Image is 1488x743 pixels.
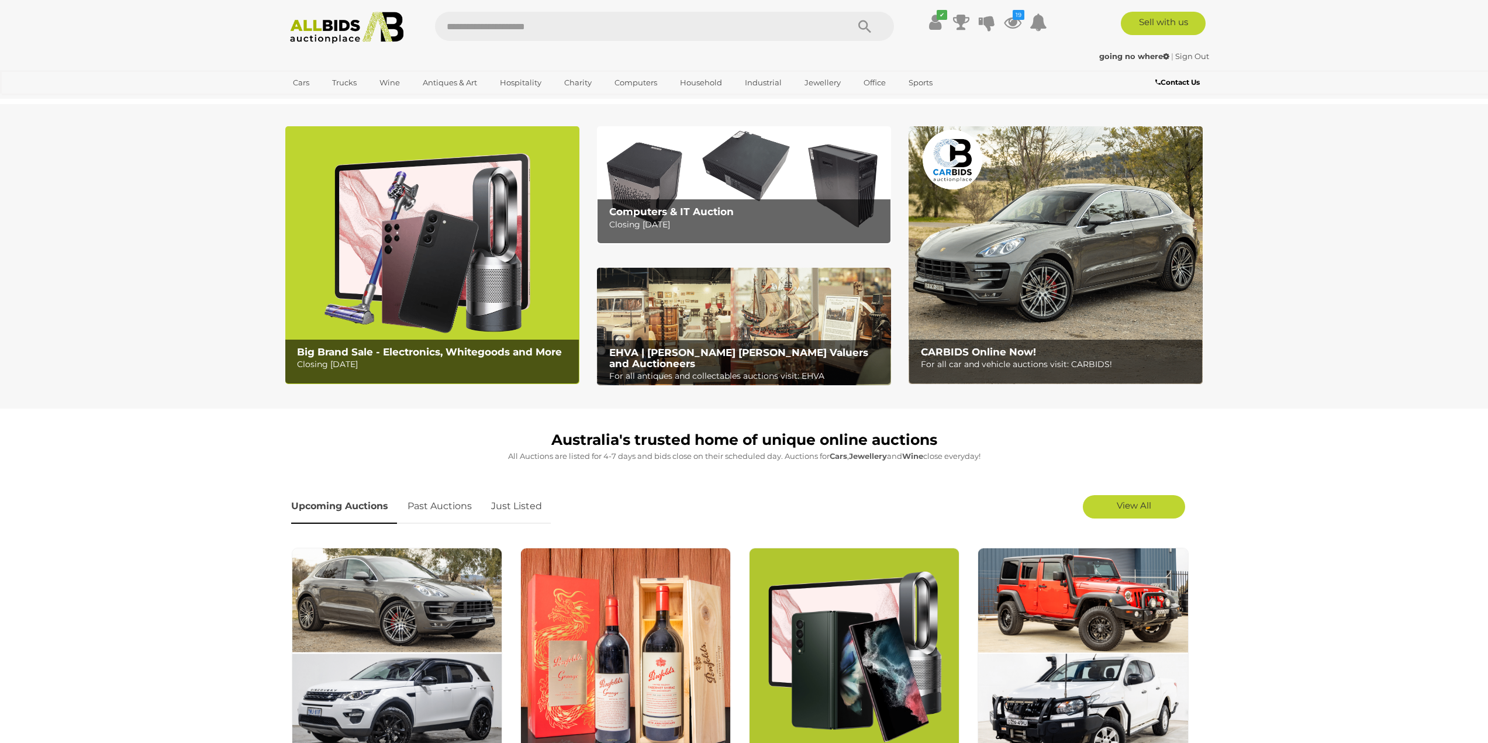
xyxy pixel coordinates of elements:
[285,126,579,384] a: Big Brand Sale - Electronics, Whitegoods and More Big Brand Sale - Electronics, Whitegoods and Mo...
[285,126,579,384] img: Big Brand Sale - Electronics, Whitegoods and More
[284,12,410,44] img: Allbids.com.au
[921,357,1196,372] p: For all car and vehicle auctions visit: CARBIDS!
[492,73,549,92] a: Hospitality
[597,126,891,244] img: Computers & IT Auction
[1171,51,1173,61] span: |
[291,450,1197,463] p: All Auctions are listed for 4-7 days and bids close on their scheduled day. Auctions for , and cl...
[597,126,891,244] a: Computers & IT Auction Computers & IT Auction Closing [DATE]
[937,10,947,20] i: ✔
[909,126,1203,384] img: CARBIDS Online Now!
[1099,51,1171,61] a: going no where
[797,73,848,92] a: Jewellery
[1013,10,1024,20] i: 19
[609,217,885,232] p: Closing [DATE]
[856,73,893,92] a: Office
[597,268,891,386] a: EHVA | Evans Hastings Valuers and Auctioneers EHVA | [PERSON_NAME] [PERSON_NAME] Valuers and Auct...
[1117,500,1151,511] span: View All
[927,12,944,33] a: ✔
[609,369,885,383] p: For all antiques and collectables auctions visit: EHVA
[902,451,923,461] strong: Wine
[297,346,562,358] b: Big Brand Sale - Electronics, Whitegoods and More
[830,451,847,461] strong: Cars
[1175,51,1209,61] a: Sign Out
[291,432,1197,448] h1: Australia's trusted home of unique online auctions
[291,489,397,524] a: Upcoming Auctions
[836,12,894,41] button: Search
[672,73,730,92] a: Household
[1155,78,1200,87] b: Contact Us
[1004,12,1021,33] a: 19
[1099,51,1169,61] strong: going no where
[921,346,1036,358] b: CARBIDS Online Now!
[1155,76,1203,89] a: Contact Us
[415,73,485,92] a: Antiques & Art
[909,126,1203,384] a: CARBIDS Online Now! CARBIDS Online Now! For all car and vehicle auctions visit: CARBIDS!
[285,92,384,112] a: [GEOGRAPHIC_DATA]
[607,73,665,92] a: Computers
[482,489,551,524] a: Just Listed
[1083,495,1185,519] a: View All
[1121,12,1206,35] a: Sell with us
[557,73,599,92] a: Charity
[297,357,572,372] p: Closing [DATE]
[609,347,868,369] b: EHVA | [PERSON_NAME] [PERSON_NAME] Valuers and Auctioneers
[609,206,734,217] b: Computers & IT Auction
[399,489,481,524] a: Past Auctions
[901,73,940,92] a: Sports
[285,73,317,92] a: Cars
[849,451,887,461] strong: Jewellery
[597,268,891,386] img: EHVA | Evans Hastings Valuers and Auctioneers
[737,73,789,92] a: Industrial
[372,73,408,92] a: Wine
[324,73,364,92] a: Trucks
